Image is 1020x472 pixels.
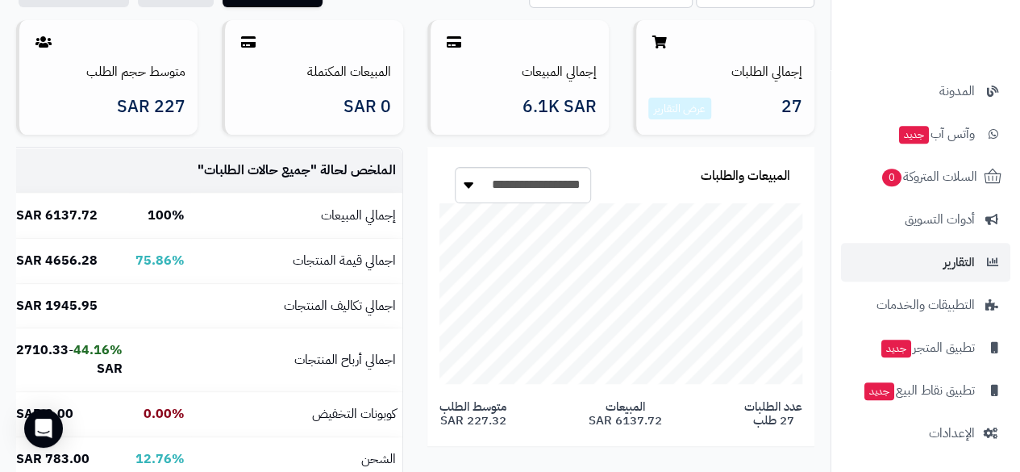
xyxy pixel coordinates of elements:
b: 4656.28 SAR [16,251,98,270]
span: تطبيق المتجر [880,336,975,359]
span: عدد الطلبات 27 طلب [744,400,802,427]
span: السلات المتروكة [881,165,977,188]
td: الملخص لحالة " " [191,148,402,193]
span: 6.1K SAR [522,98,597,116]
a: التطبيقات والخدمات [841,286,1010,324]
span: متوسط الطلب 227.32 SAR [439,400,506,427]
a: السلات المتروكة0 [841,157,1010,196]
td: اجمالي قيمة المنتجات [191,239,402,283]
td: اجمالي تكاليف المنتجات [191,284,402,328]
b: 1945.95 SAR [16,296,98,315]
a: عرض التقارير [654,100,706,117]
a: تطبيق نقاط البيعجديد [841,371,1010,410]
a: الإعدادات [841,414,1010,453]
h3: المبيعات والطلبات [701,169,790,184]
b: 0.00% [144,404,185,424]
span: جميع حالات الطلبات [204,161,310,180]
span: المدونة [939,80,975,102]
td: إجمالي المبيعات [191,194,402,238]
span: تطبيق نقاط البيع [863,379,975,402]
b: 783.00 SAR [16,449,90,469]
b: 2710.33 SAR [16,340,123,378]
span: 0 [882,169,901,186]
a: التقارير [841,243,1010,282]
a: تطبيق المتجرجديد [841,328,1010,367]
b: 6137.72 SAR [16,206,98,225]
img: logo-2.png [910,40,1005,74]
b: 100% [148,206,185,225]
a: المدونة [841,72,1010,111]
span: جديد [899,126,929,144]
b: 75.86% [135,251,185,270]
span: 0 SAR [343,98,391,116]
a: إجمالي المبيعات [522,62,597,81]
a: متوسط حجم الطلب [86,62,185,81]
td: كوبونات التخفيض [191,392,402,436]
span: 227 SAR [117,98,185,116]
span: الإعدادات [929,422,975,445]
b: 0.00 SAR [16,404,73,424]
a: وآتس آبجديد [841,115,1010,153]
td: - [10,328,129,391]
td: اجمالي أرباح المنتجات [191,328,402,391]
span: المبيعات 6137.72 SAR [589,400,662,427]
div: Open Intercom Messenger [24,409,63,448]
span: التقارير [943,251,975,274]
a: المبيعات المكتملة [307,62,391,81]
span: جديد [881,340,911,357]
span: أدوات التسويق [905,208,975,231]
span: 27 [781,98,802,120]
a: إجمالي الطلبات [731,62,802,81]
span: وآتس آب [897,123,975,145]
span: التطبيقات والخدمات [876,294,975,316]
span: جديد [864,382,894,400]
a: أدوات التسويق [841,200,1010,239]
b: 12.76% [135,449,185,469]
b: 44.16% [73,340,123,360]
